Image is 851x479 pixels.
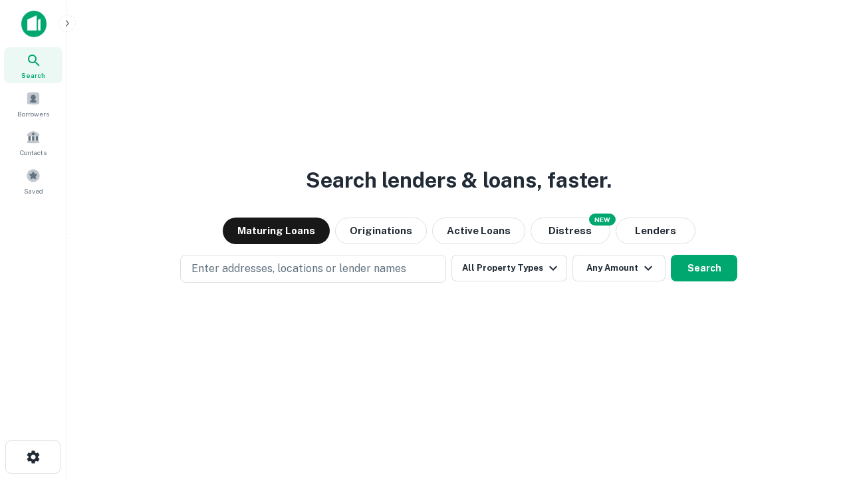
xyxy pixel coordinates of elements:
[24,186,43,196] span: Saved
[17,108,49,119] span: Borrowers
[20,147,47,158] span: Contacts
[21,11,47,37] img: capitalize-icon.png
[4,163,62,199] a: Saved
[531,218,610,244] button: Search distressed loans with lien and other non-mortgage details.
[451,255,567,281] button: All Property Types
[180,255,446,283] button: Enter addresses, locations or lender names
[671,255,737,281] button: Search
[616,218,695,244] button: Lenders
[306,164,612,196] h3: Search lenders & loans, faster.
[191,261,406,277] p: Enter addresses, locations or lender names
[432,218,525,244] button: Active Loans
[4,124,62,160] a: Contacts
[4,47,62,83] a: Search
[589,214,616,226] div: NEW
[223,218,330,244] button: Maturing Loans
[21,70,45,80] span: Search
[572,255,666,281] button: Any Amount
[4,86,62,122] a: Borrowers
[335,218,427,244] button: Originations
[785,373,851,436] iframe: Chat Widget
